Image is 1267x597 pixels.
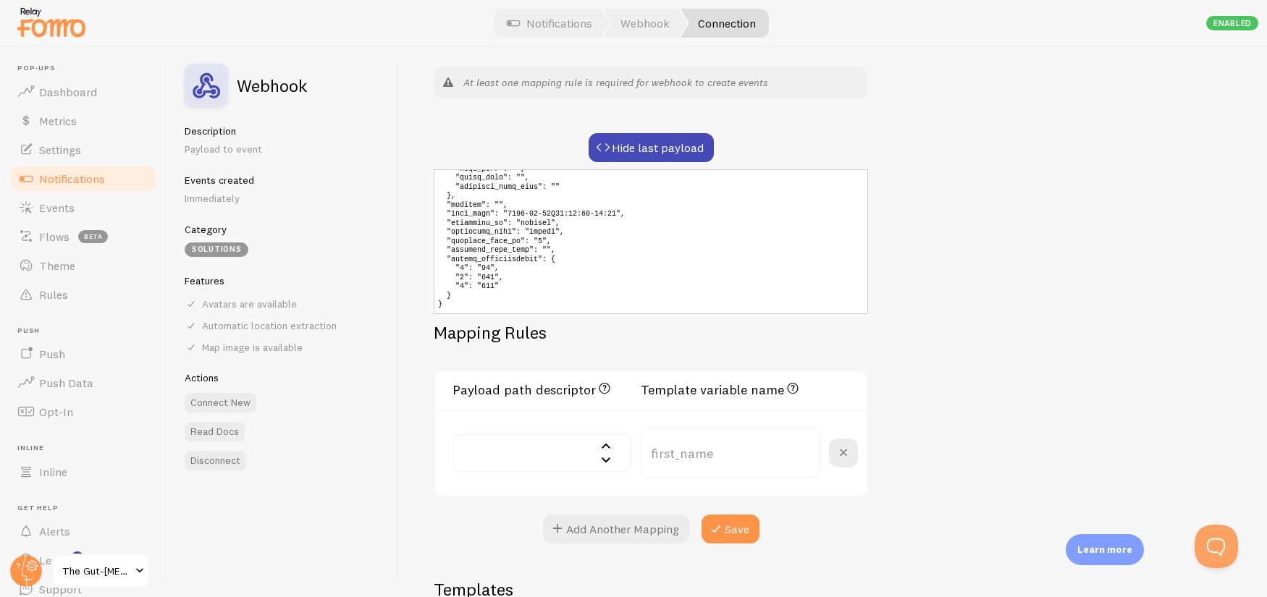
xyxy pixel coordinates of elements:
h5: Category [185,223,381,236]
button: Connect New [185,393,256,413]
span: Learn [39,553,69,567]
input: first_name [641,428,820,478]
a: Settings [9,135,158,164]
div: Avatars are available [185,297,381,310]
svg: <p>Watch New Feature Tutorials!</p> [71,551,84,564]
button: Hide last payload [589,133,714,162]
h5: Actions [185,371,381,384]
h5: Description [185,124,381,137]
span: Inline [17,444,158,453]
a: Opt-In [9,397,158,426]
a: Alerts [9,517,158,546]
button: Add Another Mapping [543,515,689,543]
button: Save [702,515,759,543]
span: Push [39,347,65,361]
a: Notifications [9,164,158,193]
span: Opt-In [39,405,73,419]
span: Get Help [17,504,158,513]
a: The Gut-[MEDICAL_DATA] Solution [52,554,150,588]
a: Events [9,193,158,222]
span: beta [78,230,108,243]
button: Disconnect [185,451,246,471]
a: Theme [9,251,158,280]
div: Learn more [1066,534,1144,565]
em: At least one mapping rule is required for webhook to create events [463,76,768,89]
span: Metrics [39,114,77,128]
a: Learn [9,546,158,575]
span: Support [39,582,82,596]
p: Payload to event [185,142,381,156]
span: Inline [39,465,67,479]
h3: Template variable name [641,380,801,398]
h5: Features [185,274,381,287]
a: Rules [9,280,158,309]
span: Flows [39,229,70,244]
div: Map image is available [185,341,381,354]
a: Read Docs [185,422,245,442]
h3: Payload path descriptor [452,380,632,398]
a: Inline [9,457,158,486]
h2: Mapping Rules [434,321,547,344]
div: Automatic location extraction [185,319,381,332]
a: Metrics [9,106,158,135]
span: Events [39,200,75,215]
iframe: Help Scout Beacon - Open [1195,525,1238,568]
span: Push Data [39,376,93,390]
p: Immediately [185,191,381,206]
span: Rules [39,287,68,302]
span: Theme [39,258,75,273]
span: Dashboard [39,85,97,99]
span: Settings [39,143,81,157]
p: Learn more [1077,543,1132,556]
span: The Gut-[MEDICAL_DATA] Solution [62,562,131,580]
a: Push Data [9,368,158,397]
img: fomo_icons_custom_webhook.svg [185,64,228,107]
a: Dashboard [9,77,158,106]
span: Push [17,326,158,336]
span: Notifications [39,172,105,186]
pre: { "lore": { "ip": "622" }, "dolo": "374", "sita": "consectet", "adipisc": { "el": "4490469", "se"... [434,169,868,314]
a: Flows beta [9,222,158,251]
img: fomo-relay-logo-orange.svg [15,4,88,41]
h2: Webhook [237,77,307,94]
div: Solutions [185,242,248,257]
a: Push [9,339,158,368]
span: Pop-ups [17,64,158,73]
span: Alerts [39,524,70,538]
h5: Events created [185,174,381,187]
